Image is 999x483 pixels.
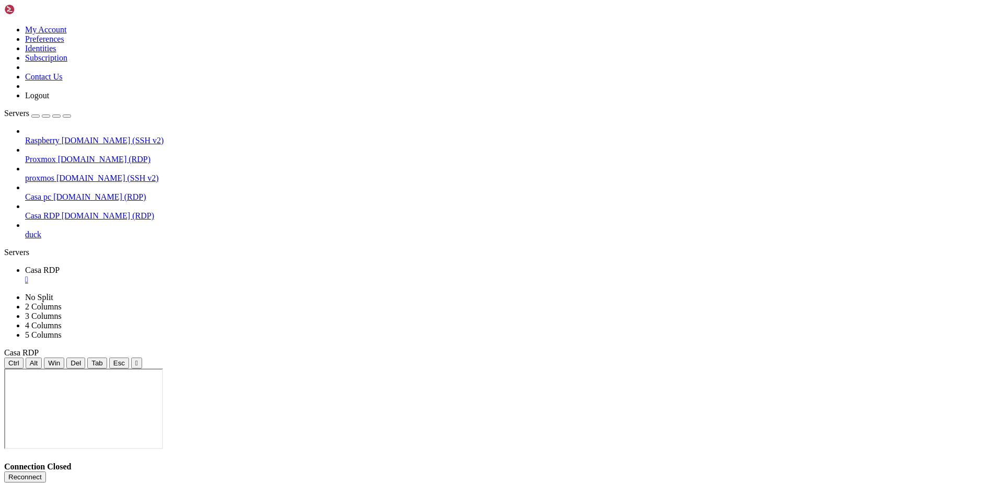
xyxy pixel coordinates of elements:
[30,359,38,367] span: Alt
[71,359,81,367] span: Del
[25,202,995,221] li: Casa RDP [DOMAIN_NAME] (RDP)
[56,174,159,182] span: [DOMAIN_NAME] (SSH v2)
[25,211,995,221] a: Casa RDP [DOMAIN_NAME] (RDP)
[25,192,995,202] a: Casa pc [DOMAIN_NAME] (RDP)
[25,266,60,274] span: Casa RDP
[4,248,995,257] div: Servers
[4,462,71,471] span: Connection Closed
[4,4,64,15] img: Shellngn
[4,471,46,482] button: Reconnect
[25,164,995,183] li: proxmos [DOMAIN_NAME] (SSH v2)
[131,358,142,369] button: 
[25,275,995,284] a: 
[26,358,42,369] button: Alt
[53,192,146,201] span: [DOMAIN_NAME] (RDP)
[25,230,41,239] span: duck
[4,348,39,357] span: Casa RDP
[25,192,51,201] span: Casa pc
[25,126,995,145] li: Raspberry [DOMAIN_NAME] (SSH v2)
[25,293,53,302] a: No Split
[25,72,63,81] a: Contact Us
[25,211,60,220] span: Casa RDP
[66,358,85,369] button: Del
[25,174,995,183] a: proxmos [DOMAIN_NAME] (SSH v2)
[48,359,60,367] span: Win
[25,312,62,320] a: 3 Columns
[4,109,29,118] span: Servers
[62,136,164,145] span: [DOMAIN_NAME] (SSH v2)
[4,109,71,118] a: Servers
[109,358,129,369] button: Esc
[25,155,56,164] span: Proxmox
[4,358,24,369] button: Ctrl
[25,230,995,239] a: duck
[25,174,54,182] span: proxmos
[113,359,125,367] span: Esc
[25,221,995,239] li: duck
[87,358,107,369] button: Tab
[62,211,154,220] span: [DOMAIN_NAME] (RDP)
[25,34,64,43] a: Preferences
[25,266,995,284] a: Casa RDP
[25,91,49,100] a: Logout
[25,321,62,330] a: 4 Columns
[135,359,138,367] div: 
[25,145,995,164] li: Proxmox [DOMAIN_NAME] (RDP)
[25,330,62,339] a: 5 Columns
[25,25,67,34] a: My Account
[25,302,62,311] a: 2 Columns
[25,155,995,164] a: Proxmox [DOMAIN_NAME] (RDP)
[58,155,150,164] span: [DOMAIN_NAME] (RDP)
[25,53,67,62] a: Subscription
[8,359,19,367] span: Ctrl
[25,44,56,53] a: Identities
[44,358,64,369] button: Win
[25,183,995,202] li: Casa pc [DOMAIN_NAME] (RDP)
[25,136,60,145] span: Raspberry
[25,136,995,145] a: Raspberry [DOMAIN_NAME] (SSH v2)
[91,359,103,367] span: Tab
